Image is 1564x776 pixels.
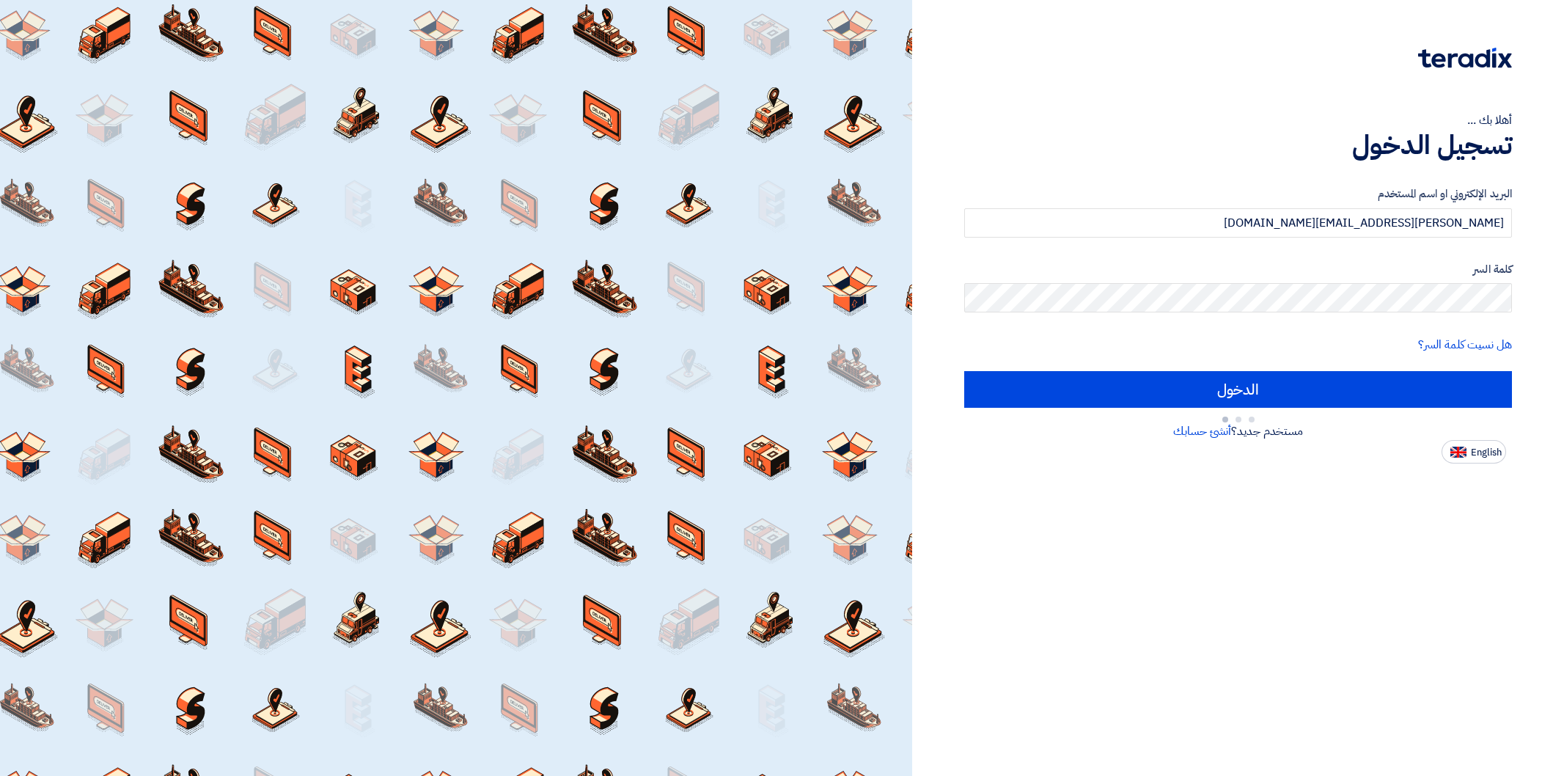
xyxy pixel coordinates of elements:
div: أهلا بك ... [964,111,1512,129]
a: أنشئ حسابك [1173,422,1231,440]
a: هل نسيت كلمة السر؟ [1418,336,1512,354]
img: en-US.png [1450,447,1466,458]
div: مستخدم جديد؟ [964,422,1512,440]
input: الدخول [964,371,1512,408]
button: English [1442,440,1506,464]
img: Teradix logo [1418,48,1512,68]
h1: تسجيل الدخول [964,129,1512,161]
span: English [1471,447,1502,458]
input: أدخل بريد العمل الإلكتروني او اسم المستخدم الخاص بك ... [964,208,1512,238]
label: كلمة السر [964,261,1512,278]
label: البريد الإلكتروني او اسم المستخدم [964,186,1512,202]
